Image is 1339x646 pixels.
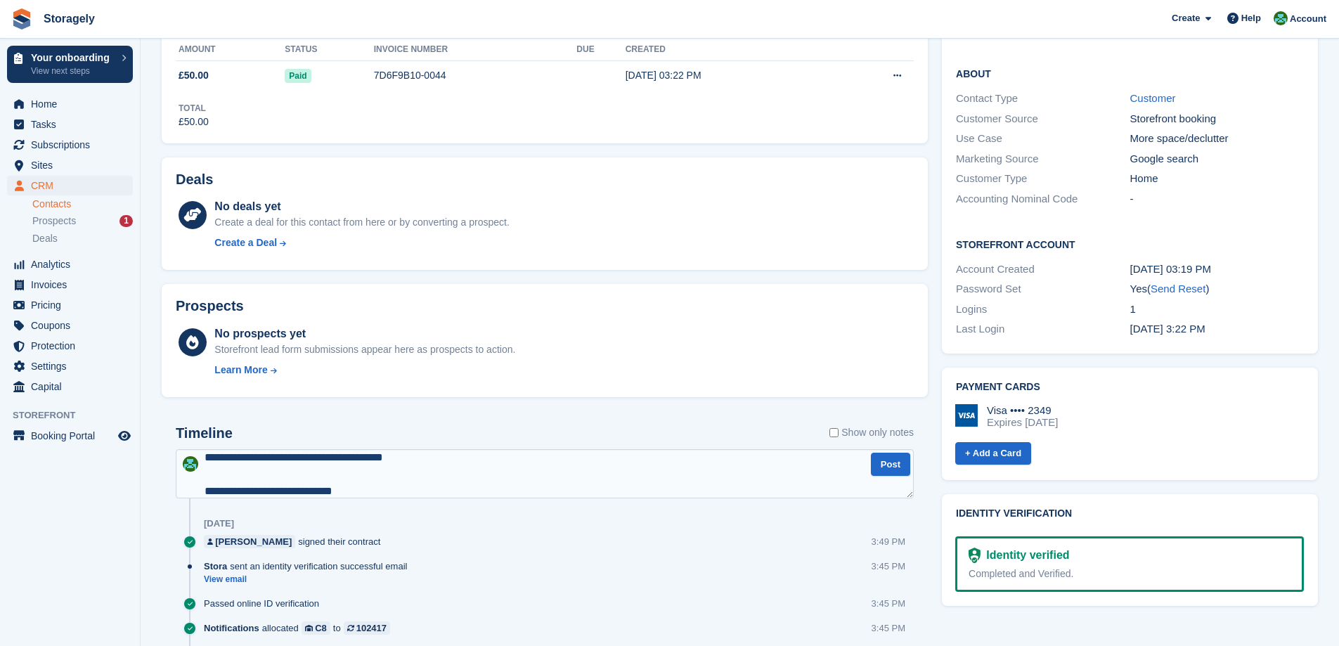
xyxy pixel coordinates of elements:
[204,621,397,635] div: allocated to
[987,416,1058,429] div: Expires [DATE]
[956,261,1130,278] div: Account Created
[7,176,133,195] a: menu
[356,621,387,635] div: 102417
[31,356,115,376] span: Settings
[1130,261,1304,278] div: [DATE] 03:19 PM
[204,560,414,573] div: sent an identity verification successful email
[872,560,905,573] div: 3:45 PM
[374,68,577,83] div: 7D6F9B10-0044
[956,382,1304,393] h2: Payment cards
[956,91,1130,107] div: Contact Type
[31,426,115,446] span: Booking Portal
[987,404,1058,417] div: Visa •••• 2349
[7,316,133,335] a: menu
[31,135,115,155] span: Subscriptions
[7,254,133,274] a: menu
[214,325,515,342] div: No prospects yet
[32,198,133,211] a: Contacts
[32,231,133,246] a: Deals
[872,597,905,610] div: 3:45 PM
[176,39,285,61] th: Amount
[956,321,1130,337] div: Last Login
[204,535,387,548] div: signed their contract
[214,235,509,250] a: Create a Deal
[956,171,1130,187] div: Customer Type
[7,426,133,446] a: menu
[204,621,259,635] span: Notifications
[7,115,133,134] a: menu
[1172,11,1200,25] span: Create
[872,535,905,548] div: 3:49 PM
[1130,281,1304,297] div: Yes
[1290,12,1326,26] span: Account
[315,621,327,635] div: C8
[302,621,330,635] a: C8
[829,425,839,440] input: Show only notes
[204,574,414,586] a: View email
[1130,191,1304,207] div: -
[31,155,115,175] span: Sites
[956,151,1130,167] div: Marketing Source
[215,535,292,548] div: [PERSON_NAME]
[11,8,32,30] img: stora-icon-8386f47178a22dfd0bd8f6a31ec36ba5ce8667c1dd55bd0f319d3a0aa187defe.svg
[969,567,1291,581] div: Completed and Verified.
[7,46,133,83] a: Your onboarding View next steps
[31,254,115,274] span: Analytics
[7,135,133,155] a: menu
[7,275,133,295] a: menu
[1130,131,1304,147] div: More space/declutter
[872,621,905,635] div: 3:45 PM
[179,68,209,83] span: £50.00
[214,363,267,377] div: Learn More
[204,535,295,548] a: [PERSON_NAME]
[176,425,233,441] h2: Timeline
[1147,283,1209,295] span: ( )
[7,356,133,376] a: menu
[7,94,133,114] a: menu
[119,215,133,227] div: 1
[1130,171,1304,187] div: Home
[829,425,914,440] label: Show only notes
[7,336,133,356] a: menu
[214,342,515,357] div: Storefront lead form submissions appear here as prospects to action.
[214,235,277,250] div: Create a Deal
[31,295,115,315] span: Pricing
[956,237,1304,251] h2: Storefront Account
[31,115,115,134] span: Tasks
[871,453,910,476] button: Post
[1130,92,1176,104] a: Customer
[576,39,625,61] th: Due
[204,518,234,529] div: [DATE]
[626,68,834,83] div: [DATE] 03:22 PM
[344,621,390,635] a: 102417
[31,377,115,396] span: Capital
[956,508,1304,519] h2: Identity verification
[176,298,244,314] h2: Prospects
[285,69,311,83] span: Paid
[956,281,1130,297] div: Password Set
[955,442,1031,465] a: + Add a Card
[7,295,133,315] a: menu
[13,408,140,422] span: Storefront
[1130,302,1304,318] div: 1
[31,94,115,114] span: Home
[31,176,115,195] span: CRM
[214,363,515,377] a: Learn More
[969,548,981,563] img: Identity Verification Ready
[626,39,834,61] th: Created
[31,65,115,77] p: View next steps
[7,377,133,396] a: menu
[116,427,133,444] a: Preview store
[31,275,115,295] span: Invoices
[285,39,374,61] th: Status
[32,232,58,245] span: Deals
[204,597,326,610] div: Passed online ID verification
[956,131,1130,147] div: Use Case
[38,7,101,30] a: Storagely
[176,172,213,188] h2: Deals
[7,155,133,175] a: menu
[1241,11,1261,25] span: Help
[214,215,509,230] div: Create a deal for this contact from here or by converting a prospect.
[32,214,76,228] span: Prospects
[956,191,1130,207] div: Accounting Nominal Code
